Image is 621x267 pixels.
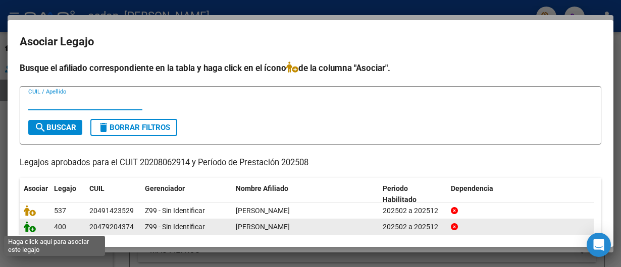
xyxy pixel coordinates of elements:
[28,120,82,135] button: Buscar
[90,119,177,136] button: Borrar Filtros
[54,207,66,215] span: 537
[20,178,50,211] datatable-header-cell: Asociar
[20,61,601,75] h4: Busque el afiliado correspondiente en la tabla y haga click en el ícono de la columna "Asociar".
[236,184,288,192] span: Nombre Afiliado
[145,184,185,192] span: Gerenciador
[236,223,290,231] span: AQUINO NICOLAS
[20,157,601,169] p: Legajos aprobados para el CUIT 20208062914 y Período de Prestación 202508
[587,233,611,257] div: Open Intercom Messenger
[383,205,443,217] div: 202502 a 202512
[451,184,493,192] span: Dependencia
[85,178,141,211] datatable-header-cell: CUIL
[89,184,105,192] span: CUIL
[54,223,66,231] span: 400
[24,184,48,192] span: Asociar
[97,121,110,133] mat-icon: delete
[145,207,205,215] span: Z99 - Sin Identificar
[89,221,134,233] div: 20479204374
[34,123,76,132] span: Buscar
[50,178,85,211] datatable-header-cell: Legajo
[20,32,601,51] h2: Asociar Legajo
[54,184,76,192] span: Legajo
[379,178,447,211] datatable-header-cell: Periodo Habilitado
[145,223,205,231] span: Z99 - Sin Identificar
[236,207,290,215] span: AQUINO LAUTARO
[447,178,594,211] datatable-header-cell: Dependencia
[34,121,46,133] mat-icon: search
[383,221,443,233] div: 202502 a 202512
[383,184,417,204] span: Periodo Habilitado
[141,178,232,211] datatable-header-cell: Gerenciador
[89,205,134,217] div: 20491423529
[97,123,170,132] span: Borrar Filtros
[232,178,379,211] datatable-header-cell: Nombre Afiliado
